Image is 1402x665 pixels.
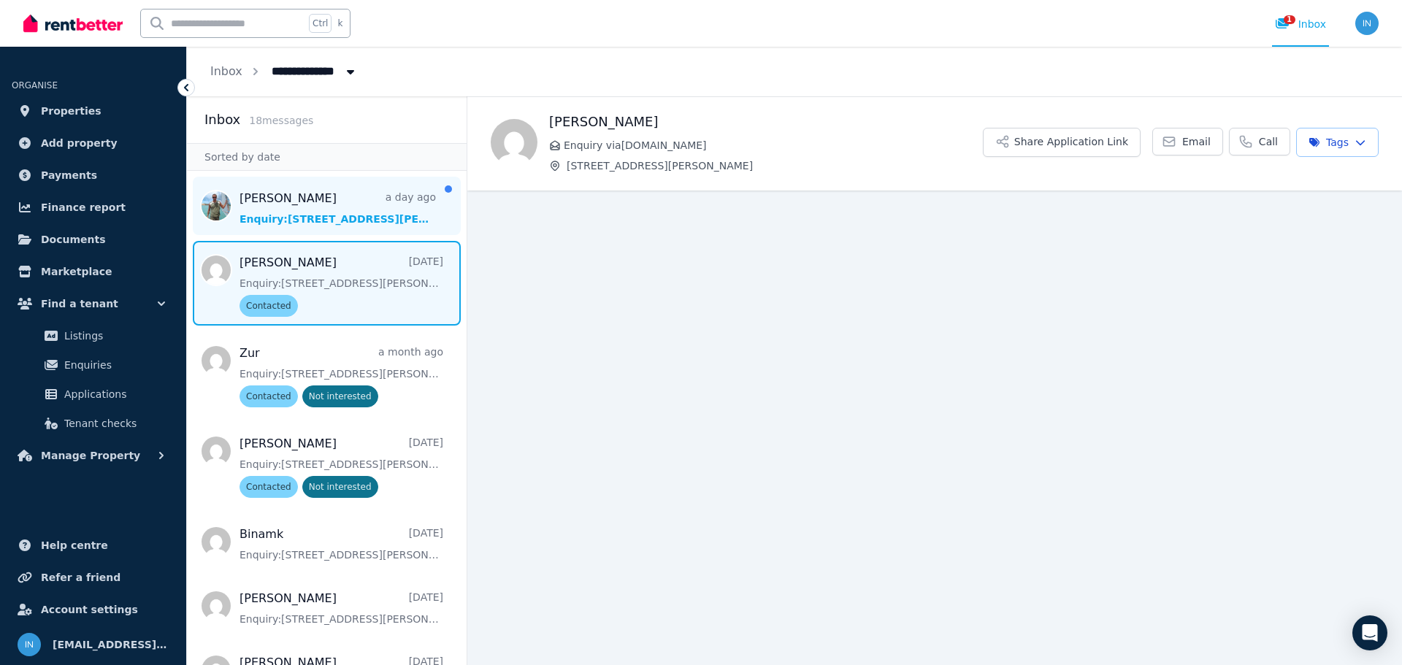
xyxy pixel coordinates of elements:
a: Enquiries [18,350,169,380]
span: Help centre [41,537,108,554]
span: Documents [41,231,106,248]
span: Ctrl [309,14,332,33]
a: Add property [12,128,175,158]
span: Account settings [41,601,138,618]
span: 1 [1284,15,1295,24]
button: Find a tenant [12,289,175,318]
img: RentBetter [23,12,123,34]
span: Refer a friend [41,569,120,586]
a: Finance report [12,193,175,222]
button: Tags [1296,128,1379,157]
span: Tags [1309,135,1349,150]
a: [PERSON_NAME]a day agoEnquiry:[STREET_ADDRESS][PERSON_NAME]. [240,190,436,226]
span: Email [1182,134,1211,149]
div: Open Intercom Messenger [1352,615,1387,650]
span: Call [1259,134,1278,149]
div: Inbox [1275,17,1326,31]
a: Listings [18,321,169,350]
a: Refer a friend [12,563,175,592]
h1: [PERSON_NAME] [549,112,983,132]
span: Applications [64,385,163,403]
span: Manage Property [41,447,140,464]
span: Tenant checks [64,415,163,432]
span: Add property [41,134,118,152]
a: Email [1152,128,1223,155]
a: [PERSON_NAME][DATE]Enquiry:[STREET_ADDRESS][PERSON_NAME].ContactedNot interested [240,435,443,498]
span: Find a tenant [41,295,118,312]
a: Marketplace [12,257,175,286]
span: Properties [41,102,101,120]
div: Sorted by date [187,143,467,171]
a: Inbox [210,64,242,78]
a: Help centre [12,531,175,560]
button: Share Application Link [983,128,1141,157]
span: Payments [41,166,97,184]
a: Zura month agoEnquiry:[STREET_ADDRESS][PERSON_NAME].ContactedNot interested [240,345,443,407]
span: Enquiry via [DOMAIN_NAME] [564,138,983,153]
img: Brady Patmore [491,119,537,166]
span: Finance report [41,199,126,216]
span: 18 message s [249,115,313,126]
span: k [337,18,342,29]
span: [STREET_ADDRESS][PERSON_NAME] [567,158,983,173]
span: ORGANISE [12,80,58,91]
a: [PERSON_NAME][DATE]Enquiry:[STREET_ADDRESS][PERSON_NAME]. [240,590,443,626]
a: [PERSON_NAME][DATE]Enquiry:[STREET_ADDRESS][PERSON_NAME].Contacted [240,254,443,317]
a: Applications [18,380,169,409]
a: Properties [12,96,175,126]
span: Marketplace [41,263,112,280]
nav: Breadcrumb [187,47,381,96]
a: Call [1229,128,1290,155]
span: Enquiries [64,356,163,374]
a: Documents [12,225,175,254]
span: Listings [64,327,163,345]
a: Binamk[DATE]Enquiry:[STREET_ADDRESS][PERSON_NAME]. [240,526,443,562]
a: Tenant checks [18,409,169,438]
a: Account settings [12,595,175,624]
img: info@ckarchitecture.com.au [1355,12,1379,35]
a: Payments [12,161,175,190]
img: info@ckarchitecture.com.au [18,633,41,656]
span: [EMAIL_ADDRESS][DOMAIN_NAME] [53,636,169,653]
h2: Inbox [204,109,240,130]
button: Manage Property [12,441,175,470]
